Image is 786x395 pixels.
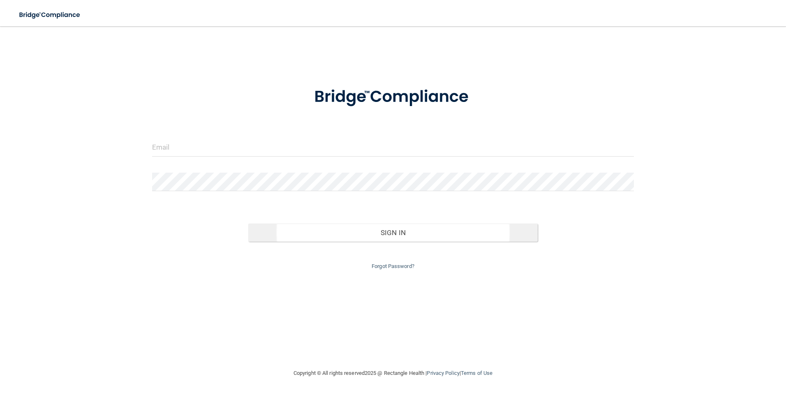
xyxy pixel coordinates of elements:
a: Forgot Password? [372,263,414,269]
div: Copyright © All rights reserved 2025 @ Rectangle Health | | [243,360,543,386]
input: Email [152,138,634,157]
img: bridge_compliance_login_screen.278c3ca4.svg [297,76,489,118]
img: bridge_compliance_login_screen.278c3ca4.svg [12,7,88,23]
a: Privacy Policy [427,370,459,376]
a: Terms of Use [461,370,492,376]
button: Sign In [248,224,538,242]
